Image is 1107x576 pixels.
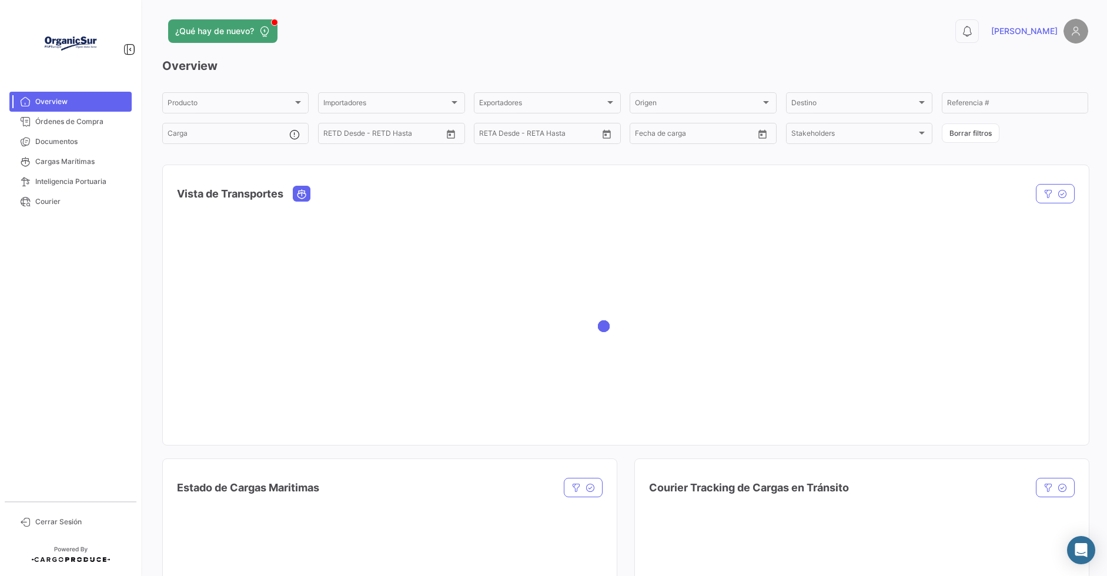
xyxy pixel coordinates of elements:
span: Importadores [323,101,449,109]
input: Desde [323,131,345,139]
h4: Estado de Cargas Maritimas [177,480,319,496]
button: ¿Qué hay de nuevo? [168,19,277,43]
a: Courier [9,192,132,212]
input: Hasta [353,131,410,139]
div: Abrir Intercom Messenger [1067,536,1095,564]
span: Courier [35,196,127,207]
button: Open calendar [754,125,771,143]
span: Exportadores [479,101,604,109]
img: Logo+OrganicSur.png [41,14,100,73]
span: Producto [168,101,293,109]
span: Cerrar Sesión [35,517,127,527]
a: Inteligencia Portuaria [9,172,132,192]
span: Cargas Marítimas [35,156,127,167]
input: Desde [635,131,656,139]
a: Órdenes de Compra [9,112,132,132]
button: Borrar filtros [942,123,999,143]
input: Hasta [509,131,566,139]
h4: Vista de Transportes [177,186,283,202]
span: Documentos [35,136,127,147]
span: Origen [635,101,760,109]
a: Overview [9,92,132,112]
a: Documentos [9,132,132,152]
span: [PERSON_NAME] [991,25,1058,37]
input: Desde [479,131,500,139]
h3: Overview [162,58,1088,74]
button: Open calendar [598,125,616,143]
h4: Courier Tracking de Cargas en Tránsito [649,480,849,496]
span: ¿Qué hay de nuevo? [175,25,254,37]
span: Inteligencia Portuaria [35,176,127,187]
button: Ocean [293,186,310,201]
input: Hasta [664,131,721,139]
img: placeholder-user.png [1063,19,1088,43]
span: Stakeholders [791,131,917,139]
span: Órdenes de Compra [35,116,127,127]
button: Open calendar [442,125,460,143]
span: Overview [35,96,127,107]
a: Cargas Marítimas [9,152,132,172]
span: Destino [791,101,917,109]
